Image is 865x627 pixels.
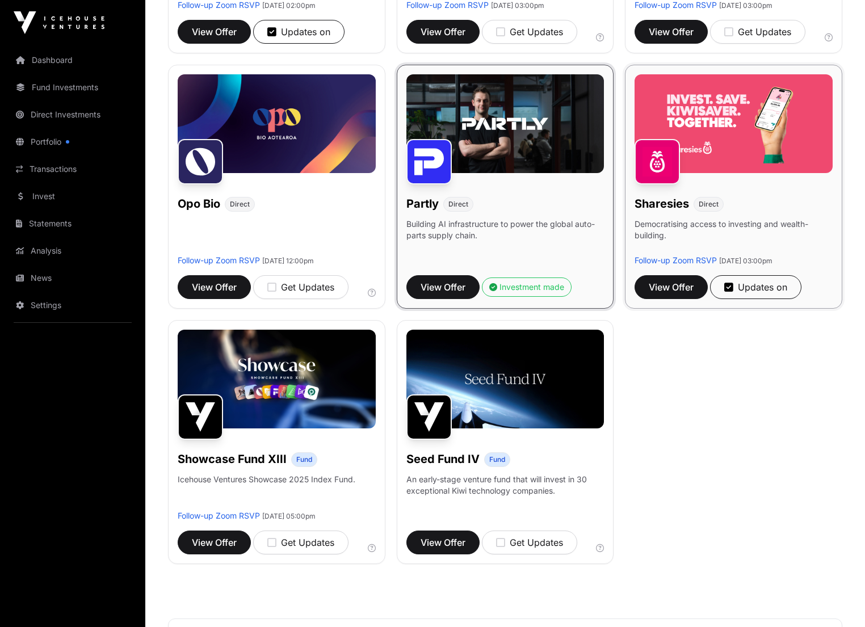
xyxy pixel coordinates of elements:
[178,74,376,173] img: Opo-Bio-Banner.jpg
[178,451,287,467] h1: Showcase Fund XIII
[406,275,480,299] button: View Offer
[482,277,572,297] button: Investment made
[635,218,833,255] p: Democratising access to investing and wealth-building.
[496,25,563,39] div: Get Updates
[635,275,708,299] button: View Offer
[649,280,694,294] span: View Offer
[262,1,316,10] span: [DATE] 02:00pm
[489,281,564,293] div: Investment made
[178,474,355,485] p: Icehouse Ventures Showcase 2025 Index Fund.
[253,20,345,44] button: Updates on
[491,1,544,10] span: [DATE] 03:00pm
[178,531,251,554] button: View Offer
[719,256,772,265] span: [DATE] 03:00pm
[9,211,136,236] a: Statements
[253,531,348,554] button: Get Updates
[178,330,376,428] img: Showcase-Fund-Banner-1.jpg
[267,536,334,549] div: Get Updates
[808,573,865,627] iframe: Chat Widget
[267,25,330,39] div: Updates on
[421,280,465,294] span: View Offer
[14,11,104,34] img: Icehouse Ventures Logo
[262,256,314,265] span: [DATE] 12:00pm
[406,451,480,467] h1: Seed Fund IV
[406,218,604,255] p: Building AI infrastructure to power the global auto-parts supply chain.
[9,75,136,100] a: Fund Investments
[9,266,136,291] a: News
[406,474,604,496] p: An early-stage venture fund that will invest in 30 exceptional Kiwi technology companies.
[482,20,577,44] button: Get Updates
[178,511,260,520] a: Follow-up Zoom RSVP
[635,196,689,212] h1: Sharesies
[635,139,680,184] img: Sharesies
[710,275,801,299] button: Updates on
[9,293,136,318] a: Settings
[267,280,334,294] div: Get Updates
[710,20,805,44] button: Get Updates
[406,330,604,428] img: Seed-Fund-4_Banner.jpg
[9,129,136,154] a: Portfolio
[724,25,791,39] div: Get Updates
[178,394,223,440] img: Showcase Fund XIII
[421,536,465,549] span: View Offer
[9,238,136,263] a: Analysis
[178,255,260,265] a: Follow-up Zoom RSVP
[178,139,223,184] img: Opo Bio
[406,531,480,554] button: View Offer
[406,20,480,44] button: View Offer
[192,536,237,549] span: View Offer
[482,531,577,554] button: Get Updates
[230,200,250,209] span: Direct
[9,102,136,127] a: Direct Investments
[649,25,694,39] span: View Offer
[406,196,439,212] h1: Partly
[635,255,717,265] a: Follow-up Zoom RSVP
[9,184,136,209] a: Invest
[719,1,772,10] span: [DATE] 03:00pm
[9,48,136,73] a: Dashboard
[9,157,136,182] a: Transactions
[178,20,251,44] button: View Offer
[178,196,220,212] h1: Opo Bio
[496,536,563,549] div: Get Updates
[253,275,348,299] button: Get Updates
[406,74,604,173] img: Partly-Banner.jpg
[178,275,251,299] button: View Offer
[192,280,237,294] span: View Offer
[192,25,237,39] span: View Offer
[406,139,452,184] img: Partly
[296,455,312,464] span: Fund
[699,200,719,209] span: Direct
[489,455,505,464] span: Fund
[421,25,465,39] span: View Offer
[724,280,787,294] div: Updates on
[635,20,708,44] button: View Offer
[448,200,468,209] span: Direct
[262,512,316,520] span: [DATE] 05:00pm
[406,394,452,440] img: Seed Fund IV
[635,74,833,173] img: Sharesies-Banner.jpg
